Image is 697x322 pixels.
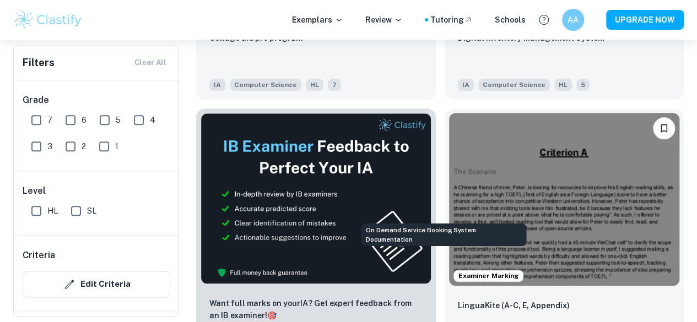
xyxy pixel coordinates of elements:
[209,79,225,91] span: IA
[87,205,96,217] span: SL
[47,205,58,217] span: HL
[292,14,343,26] p: Exemplars
[23,184,170,198] h6: Level
[209,297,423,321] p: Want full marks on your IA ? Get expert feedback from an IB examiner!
[458,299,570,312] p: LinguaKite (A-C, E, Appendix)
[478,79,550,91] span: Computer Science
[116,114,121,126] span: 5
[82,140,86,152] span: 2
[23,55,55,70] h6: Filters
[430,14,473,26] a: Tutoring
[23,94,170,107] h6: Grade
[201,113,431,284] img: Thumbnail
[47,140,52,152] span: 3
[230,79,301,91] span: Computer Science
[458,79,474,91] span: IA
[306,79,323,91] span: HL
[567,14,580,26] h6: AA
[576,79,590,91] span: 5
[115,140,118,152] span: 1
[82,114,87,126] span: 6
[23,271,170,297] button: Edit Criteria
[554,79,572,91] span: HL
[606,10,684,30] button: UPGRADE NOW
[534,10,553,29] button: Help and Feedback
[653,117,675,139] button: Bookmark
[150,114,155,126] span: 4
[23,249,55,262] h6: Criteria
[328,79,341,91] span: 7
[495,14,526,26] a: Schools
[365,14,403,26] p: Review
[267,311,277,320] span: 🎯
[454,271,523,281] span: Examiner Marking
[361,223,526,246] div: On Demand Service Booking System Documentation
[562,9,584,31] button: AA
[47,114,52,126] span: 7
[449,113,680,286] img: Computer Science IA example thumbnail: LinguaKite (A-C, E, Appendix)
[13,9,83,31] img: Clastify logo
